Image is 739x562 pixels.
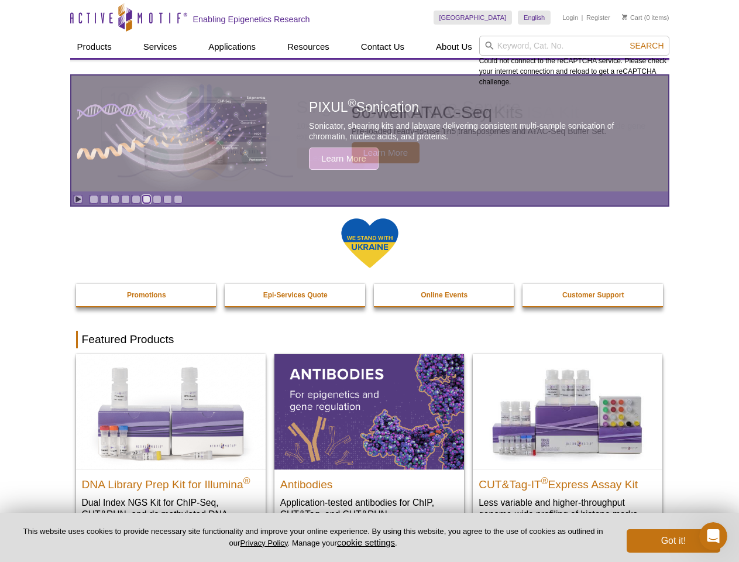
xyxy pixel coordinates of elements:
a: Services [136,36,184,58]
p: This website uses cookies to provide necessary site functionality and improve your online experie... [19,526,607,549]
a: Online Events [374,284,515,306]
div: Could not connect to the reCAPTCHA service. Please check your internet connection and reload to g... [479,36,669,87]
h2: Antibodies [280,473,458,491]
li: (0 items) [622,11,669,25]
sup: ® [541,475,548,485]
button: cookie settings [337,537,395,547]
a: Go to slide 9 [174,195,183,204]
li: | [582,11,583,25]
article: PIXUL Sonication [71,76,668,191]
img: DNA Library Prep Kit for Illumina [76,354,266,469]
h2: Enabling Epigenetics Research [193,14,310,25]
a: Go to slide 7 [153,195,161,204]
a: Promotions [76,284,218,306]
img: PIXUL sonication [77,75,270,192]
a: Products [70,36,119,58]
img: Your Cart [622,14,627,20]
h2: CUT&Tag-IT Express Assay Kit [479,473,656,491]
img: CUT&Tag-IT® Express Assay Kit [473,354,662,469]
button: Search [626,40,667,51]
p: Less variable and higher-throughput genome-wide profiling of histone marks​. [479,496,656,520]
sup: ® [348,97,356,109]
iframe: Intercom live chat [699,522,727,550]
a: Go to slide 6 [142,195,151,204]
a: PIXUL sonication PIXUL®Sonication Sonicator, shearing kits and labware delivering consistent mult... [71,76,668,191]
a: [GEOGRAPHIC_DATA] [434,11,513,25]
a: Contact Us [354,36,411,58]
strong: Promotions [127,291,166,299]
strong: Online Events [421,291,468,299]
a: Go to slide 2 [100,195,109,204]
a: Go to slide 1 [90,195,98,204]
span: Search [630,41,664,50]
img: All Antibodies [274,354,464,469]
h2: DNA Library Prep Kit for Illumina [82,473,260,491]
a: About Us [429,36,479,58]
a: Go to slide 4 [121,195,130,204]
input: Keyword, Cat. No. [479,36,669,56]
button: Got it! [627,529,720,553]
p: Dual Index NGS Kit for ChIP-Seq, CUT&RUN, and ds methylated DNA assays. [82,496,260,532]
a: Go to slide 8 [163,195,172,204]
p: Sonicator, shearing kits and labware delivering consistent multi-sample sonication of chromatin, ... [309,121,641,142]
img: We Stand With Ukraine [341,217,399,269]
a: CUT&Tag-IT® Express Assay Kit CUT&Tag-IT®Express Assay Kit Less variable and higher-throughput ge... [473,354,662,532]
a: DNA Library Prep Kit for Illumina DNA Library Prep Kit for Illumina® Dual Index NGS Kit for ChIP-... [76,354,266,543]
a: Login [562,13,578,22]
a: Register [586,13,610,22]
a: Applications [201,36,263,58]
strong: Epi-Services Quote [263,291,328,299]
strong: Customer Support [562,291,624,299]
a: Cart [622,13,642,22]
a: Resources [280,36,336,58]
span: Learn More [309,148,379,170]
a: Epi-Services Quote [225,284,366,306]
a: All Antibodies Antibodies Application-tested antibodies for ChIP, CUT&Tag, and CUT&RUN. [274,354,464,532]
a: Privacy Policy [240,539,287,547]
a: English [518,11,551,25]
a: Go to slide 3 [111,195,119,204]
sup: ® [243,475,250,485]
a: Customer Support [523,284,664,306]
span: PIXUL Sonication [309,100,419,115]
a: Go to slide 5 [132,195,140,204]
a: Toggle autoplay [74,195,83,204]
p: Application-tested antibodies for ChIP, CUT&Tag, and CUT&RUN. [280,496,458,520]
h2: Featured Products [76,331,664,348]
